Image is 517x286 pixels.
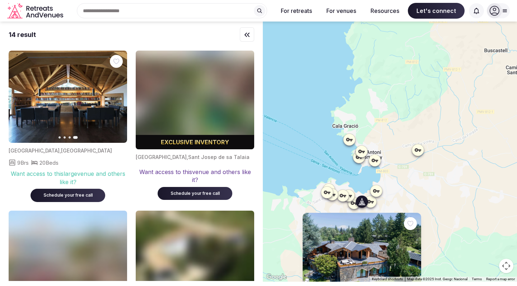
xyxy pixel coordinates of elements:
span: 9 Brs [17,159,29,167]
button: For retreats [275,3,318,19]
button: Keyboard shortcuts [372,277,403,282]
button: Resources [365,3,405,19]
span: [GEOGRAPHIC_DATA] [136,154,187,160]
div: Schedule your free call [166,191,224,197]
div: Exclusive inventory [136,138,254,146]
svg: Retreats and Venues company logo [7,3,65,19]
span: Sant Josep de sa Talaia [188,154,250,160]
img: Blurred cover image for a premium venue [136,51,254,149]
span: , [187,154,188,160]
button: For venues [321,3,362,19]
span: , [60,147,61,154]
a: Report a map error [486,277,515,281]
button: Map camera controls [499,259,513,273]
div: Want access to this venue and others like it? [136,168,254,184]
a: Terms (opens in new tab) [472,277,482,281]
span: Let's connect [408,3,465,19]
div: Schedule your free call [39,192,97,198]
a: Schedule your free call [31,191,105,198]
span: [GEOGRAPHIC_DATA] [61,147,112,154]
button: Go to slide 4 [73,136,78,139]
button: Go to slide 2 [64,136,66,139]
button: Go to slide 1 [59,136,61,139]
span: 20 Beds [39,159,59,167]
a: Schedule your free call [158,189,232,196]
img: Featured image for venue [9,51,127,143]
a: Visit the homepage [7,3,65,19]
img: Google [265,272,288,282]
div: Want access to this large venue and others like it? [9,170,127,186]
span: Map data ©2025 Inst. Geogr. Nacional [407,277,467,281]
div: 14 result [9,30,36,39]
button: Go to slide 3 [69,136,71,139]
a: Open this area in Google Maps (opens a new window) [265,272,288,282]
span: [GEOGRAPHIC_DATA] [9,147,60,154]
